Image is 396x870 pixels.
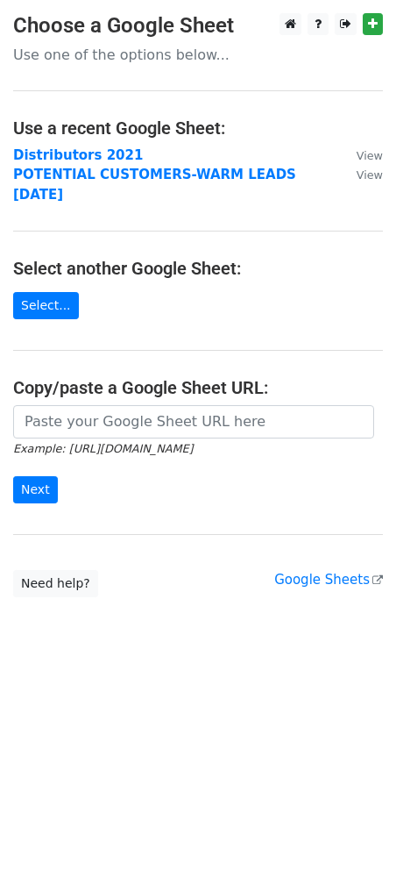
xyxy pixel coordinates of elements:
a: Need help? [13,570,98,597]
a: POTENTIAL CUSTOMERS-WARM LEADS [DATE] [13,167,296,203]
input: Paste your Google Sheet URL here [13,405,374,439]
a: Google Sheets [274,572,383,588]
h3: Choose a Google Sheet [13,13,383,39]
h4: Copy/paste a Google Sheet URL: [13,377,383,398]
small: View [357,168,383,182]
a: Distributors 2021 [13,147,143,163]
small: Example: [URL][DOMAIN_NAME] [13,442,193,455]
p: Use one of the options below... [13,46,383,64]
a: View [339,167,383,182]
a: Select... [13,292,79,319]
small: View [357,149,383,162]
a: View [339,147,383,163]
h4: Use a recent Google Sheet: [13,118,383,139]
h4: Select another Google Sheet: [13,258,383,279]
input: Next [13,476,58,503]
